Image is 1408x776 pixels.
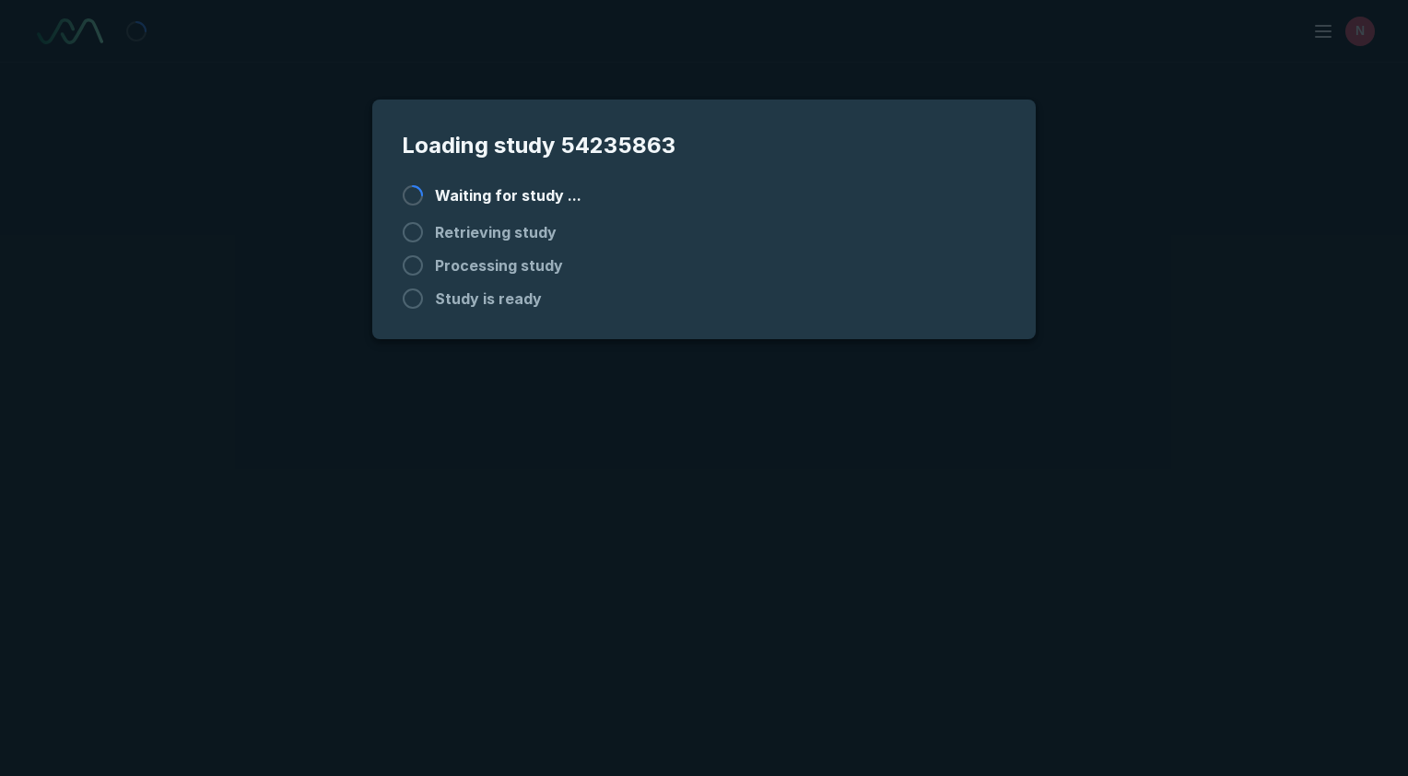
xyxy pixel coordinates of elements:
[435,221,557,243] span: Retrieving study
[435,254,563,276] span: Processing study
[435,184,581,206] span: Waiting for study ...
[402,129,1006,162] span: Loading study 54235863
[372,100,1036,339] div: modal
[435,288,542,310] span: Study is ready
